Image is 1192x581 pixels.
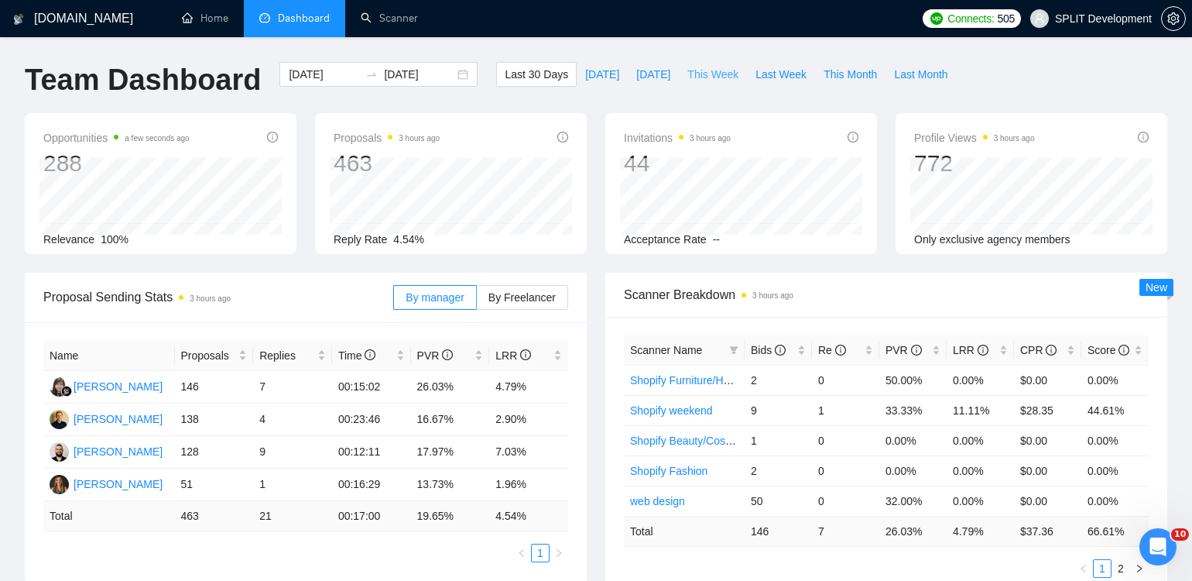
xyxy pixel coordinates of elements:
[550,544,568,562] button: right
[532,545,549,562] a: 1
[1034,13,1045,24] span: user
[1046,345,1057,356] span: info-circle
[74,411,163,428] div: [PERSON_NAME]
[520,349,531,360] span: info-circle
[879,365,947,395] td: 50.00%
[624,285,1149,304] span: Scanner Breakdown
[812,425,879,456] td: 0
[393,233,424,246] span: 4.54%
[50,475,69,494] img: NK
[334,233,387,246] span: Reply Rate
[998,10,1015,27] span: 505
[332,371,411,404] td: 00:15:02
[13,7,24,32] img: logo
[74,443,163,460] div: [PERSON_NAME]
[879,516,947,546] td: 26.03 %
[496,62,577,87] button: Last 30 Days
[175,501,254,531] td: 463
[365,68,378,81] span: to
[399,134,440,143] time: 3 hours ago
[1081,456,1149,486] td: 0.00%
[175,404,254,436] td: 138
[879,486,947,516] td: 32.00%
[43,149,190,178] div: 288
[50,442,69,462] img: BC
[914,129,1035,147] span: Profile Views
[267,132,278,143] span: info-circle
[947,456,1014,486] td: 0.00%
[175,469,254,501] td: 51
[953,344,988,356] span: LRR
[1138,132,1149,143] span: info-circle
[50,412,163,425] a: AH[PERSON_NAME]
[253,436,332,469] td: 9
[1171,528,1189,541] span: 10
[1074,559,1093,578] li: Previous Page
[745,395,812,425] td: 9
[74,378,163,395] div: [PERSON_NAME]
[624,233,707,246] span: Acceptance Rate
[1014,456,1081,486] td: $0.00
[332,469,411,501] td: 00:16:29
[835,345,846,356] span: info-circle
[624,516,745,546] td: Total
[1081,516,1149,546] td: 66.61 %
[50,445,163,457] a: BC[PERSON_NAME]
[628,62,679,87] button: [DATE]
[1079,564,1088,573] span: left
[745,486,812,516] td: 50
[636,66,670,83] span: [DATE]
[489,404,568,436] td: 2.90%
[690,134,731,143] time: 3 hours ago
[815,62,885,87] button: This Month
[332,404,411,436] td: 00:23:46
[914,149,1035,178] div: 772
[848,132,858,143] span: info-circle
[253,371,332,404] td: 7
[505,66,568,83] span: Last 30 Days
[687,66,738,83] span: This Week
[531,544,550,562] li: 1
[175,341,254,371] th: Proposals
[812,516,879,546] td: 7
[911,345,922,356] span: info-circle
[1014,395,1081,425] td: $28.35
[775,345,786,356] span: info-circle
[729,346,738,355] span: filter
[879,425,947,456] td: 0.00%
[338,349,375,362] span: Time
[1161,12,1186,25] a: setting
[517,548,526,558] span: left
[332,501,411,531] td: 00:17:00
[190,294,231,303] time: 3 hours ago
[747,62,815,87] button: Last Week
[1135,564,1144,573] span: right
[947,10,994,27] span: Connects:
[745,456,812,486] td: 2
[489,501,568,531] td: 4.54 %
[994,134,1035,143] time: 3 hours ago
[365,349,375,360] span: info-circle
[50,410,69,429] img: AH
[253,341,332,371] th: Replies
[512,544,531,562] button: left
[332,436,411,469] td: 00:12:11
[384,66,454,83] input: End date
[1146,281,1167,294] span: New
[1112,559,1130,578] li: 2
[947,486,1014,516] td: 0.00%
[334,149,440,178] div: 463
[630,495,685,507] a: web design
[175,371,254,404] td: 146
[630,404,713,417] a: Shopify weekend
[101,233,128,246] span: 100%
[1139,528,1177,566] iframe: Intercom live chat
[947,395,1014,425] td: 11.11%
[745,425,812,456] td: 1
[25,62,261,98] h1: Team Dashboard
[879,456,947,486] td: 0.00%
[406,291,464,304] span: By manager
[289,66,359,83] input: Start date
[755,66,807,83] span: Last Week
[1112,560,1129,577] a: 2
